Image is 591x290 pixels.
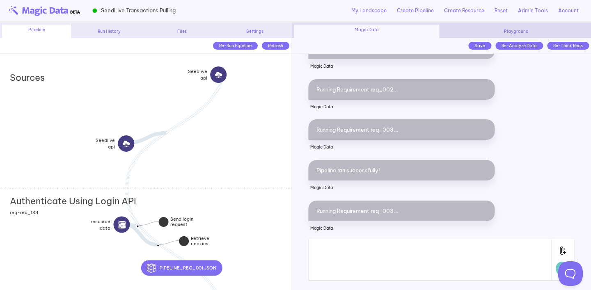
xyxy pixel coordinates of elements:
[2,25,71,38] div: Pipeline
[495,42,543,50] div: Re-Analyze Data
[294,25,439,38] div: Magic Data
[556,243,570,262] img: Attach File
[188,75,207,81] span: api
[170,216,193,227] strong: Send login request
[141,260,222,276] button: pipeline_req_001.json
[215,71,222,79] img: source icon
[547,42,589,50] div: Re-Think Reqs
[495,7,508,14] a: Reset
[308,119,495,140] div: Running Requirement req_003...
[308,201,495,221] div: Running Requirement req_003...
[397,7,434,14] a: Create Pipeline
[188,68,207,75] strong: Seedlive
[308,180,495,195] p: Magic Data
[142,230,181,246] div: resourcedatasource icon
[351,7,387,14] a: My Landscape
[8,5,80,16] img: beta-logo.png
[444,28,589,34] div: Playground
[308,221,495,236] p: Magic Data
[10,210,38,215] span: req-req_001
[122,139,130,147] img: source icon
[10,196,136,206] h2: Authenticate Using Login API
[96,137,115,144] strong: Seedlive
[146,148,185,165] div: Seedliveapisource icon
[308,79,495,100] div: Running Requirement req_002...
[221,28,289,34] div: Settings
[91,225,110,231] span: data
[75,28,144,34] div: Run History
[518,7,548,14] a: Admin Tools
[101,7,176,14] span: SeedLive Transactions Pulling
[118,221,126,228] img: source icon
[308,59,495,74] p: Magic Data
[444,7,484,14] a: Create Resource
[223,68,262,84] div: Seedliveapisource icon
[191,235,209,247] strong: Retrieve cookies
[96,144,115,150] span: api
[159,244,200,255] div: Retrieve cookies
[308,100,495,114] p: Magic Data
[91,218,110,224] strong: resource
[558,7,579,14] a: Account
[10,72,45,83] h2: Sources
[468,42,491,50] div: Save
[138,225,179,236] div: Send login request
[213,42,258,50] div: Re-Run Pipeline
[182,260,263,276] div: pipeline_req_001.json
[308,160,495,180] div: Pipeline ran successfully!
[308,140,495,155] p: Magic Data
[558,261,583,286] iframe: Toggle Customer Support
[148,28,216,34] div: Files
[262,42,289,50] div: Refresh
